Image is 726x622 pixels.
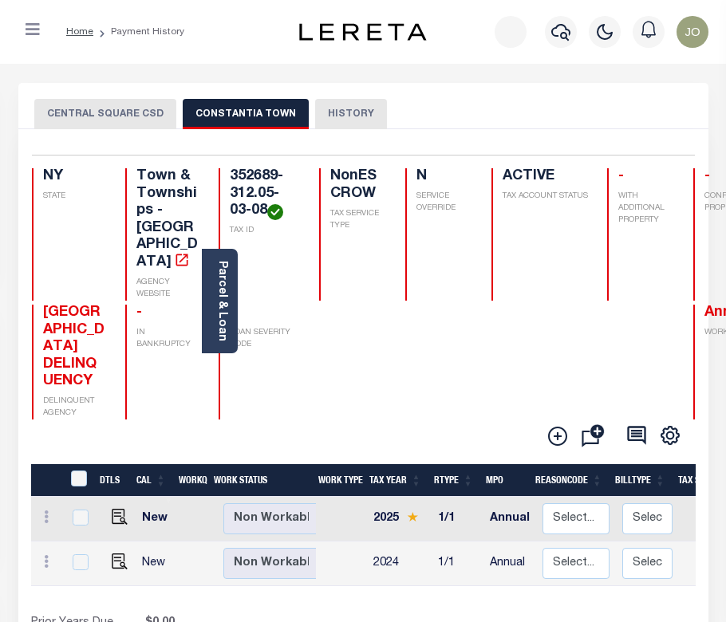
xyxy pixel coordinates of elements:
th: RType: activate to sort column ascending [428,464,479,497]
h4: ACTIVE [503,168,588,186]
td: 2024 [367,541,432,586]
td: New [136,541,180,586]
th: &nbsp;&nbsp;&nbsp;&nbsp;&nbsp;&nbsp;&nbsp;&nbsp;&nbsp;&nbsp; [31,464,61,497]
span: [GEOGRAPHIC_DATA] DELINQUENCY [43,305,105,388]
p: WITH ADDITIONAL PROPERTY [618,191,674,226]
a: Home [66,27,93,37]
a: Parcel & Loan [216,261,227,341]
img: svg+xml;base64,PHN2ZyB4bWxucz0iaHR0cDovL3d3dy53My5vcmcvMjAwMC9zdmciIHBvaW50ZXItZXZlbnRzPSJub25lIi... [677,16,708,48]
span: - [618,169,624,183]
p: IN BANKRUPTCY [136,327,199,351]
th: Tax Year: activate to sort column ascending [363,464,428,497]
td: 2025 [367,497,432,541]
th: WorkQ [172,464,207,497]
img: Star.svg [407,512,418,522]
th: BillType: activate to sort column ascending [609,464,672,497]
th: &nbsp; [61,464,94,497]
th: Work Status [207,464,316,497]
h4: Town & Townships - [GEOGRAPHIC_DATA] [136,168,199,272]
p: STATE [43,191,106,203]
h4: N [416,168,472,186]
td: Annual [483,497,536,541]
th: DTLS [93,464,130,497]
h4: NonESCROW [330,168,386,203]
p: DELINQUENT AGENCY [43,396,106,419]
img: logo-dark.svg [299,23,427,41]
td: 1/1 [432,497,483,541]
button: CENTRAL SQUARE CSD [34,99,176,129]
th: CAL: activate to sort column ascending [130,464,172,497]
td: New [136,497,180,541]
span: - [704,169,710,183]
p: LOAN SEVERITY CODE [230,327,301,351]
p: TAX SERVICE TYPE [330,208,386,232]
th: ReasonCode: activate to sort column ascending [529,464,609,497]
span: - [136,305,142,320]
li: Payment History [93,25,184,39]
h4: 352689-312.05-03-08 [230,168,301,220]
th: MPO [479,464,529,497]
button: CONSTANTIA TOWN [183,99,309,129]
td: 1/1 [432,541,483,586]
h4: NY [43,168,106,186]
th: Work Type [312,464,363,497]
p: TAX ID [230,225,301,237]
p: TAX ACCOUNT STATUS [503,191,588,203]
td: Annual [483,541,536,586]
button: HISTORY [315,99,387,129]
p: SERVICE OVERRIDE [416,191,472,215]
p: AGENCY WEBSITE [136,277,199,301]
